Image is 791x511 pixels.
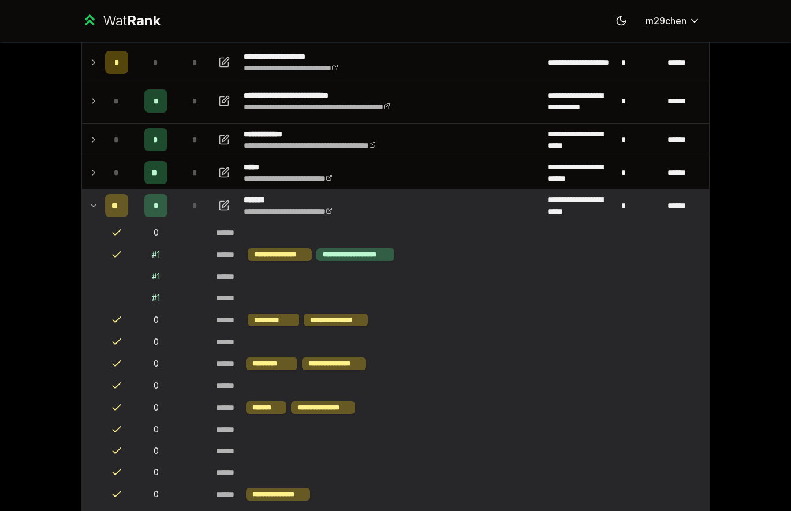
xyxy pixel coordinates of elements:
[133,419,179,440] td: 0
[133,222,179,243] td: 0
[133,331,179,352] td: 0
[152,249,160,260] div: # 1
[133,353,179,375] td: 0
[81,12,161,30] a: WatRank
[133,483,179,505] td: 0
[646,14,686,28] span: m29chen
[133,397,179,419] td: 0
[636,10,710,31] button: m29chen
[152,271,160,282] div: # 1
[133,462,179,483] td: 0
[103,12,161,30] div: Wat
[133,441,179,461] td: 0
[133,309,179,331] td: 0
[127,12,161,29] span: Rank
[152,292,160,304] div: # 1
[133,375,179,396] td: 0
